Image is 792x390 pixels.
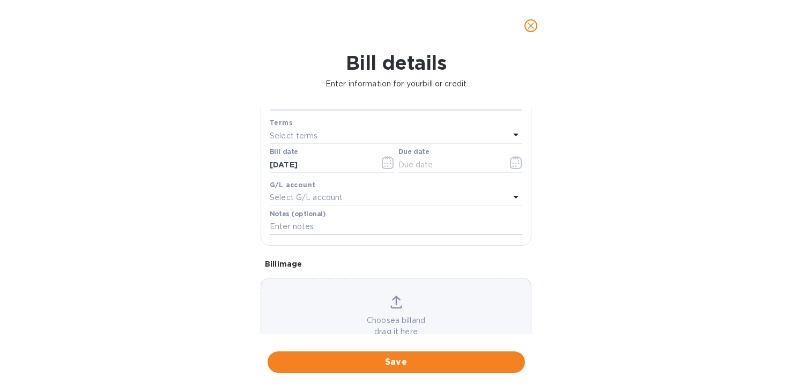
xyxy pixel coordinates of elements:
[270,219,522,235] input: Enter notes
[270,192,343,203] p: Select G/L account
[270,149,298,156] label: Bill date
[261,315,531,337] p: Choose a bill and drag it here
[518,13,544,39] button: close
[270,130,318,142] p: Select terms
[9,78,783,90] p: Enter information for your bill or credit
[270,181,315,189] b: G/L account
[276,356,516,369] span: Save
[270,157,371,173] input: Select date
[398,149,429,156] label: Due date
[9,51,783,74] h1: Bill details
[270,119,293,127] b: Terms
[268,351,525,373] button: Save
[265,259,527,269] p: Bill image
[270,211,326,217] label: Notes (optional)
[398,157,500,173] input: Due date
